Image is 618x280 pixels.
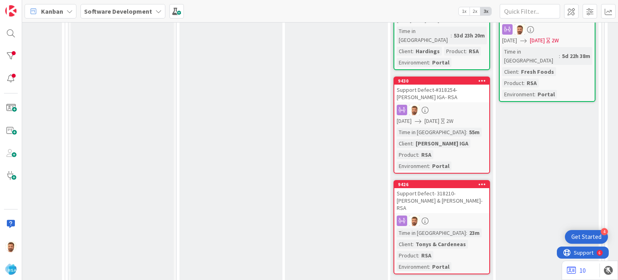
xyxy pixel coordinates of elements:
[502,79,523,87] div: Product
[414,47,442,56] div: Hardings
[480,7,491,15] span: 3x
[560,52,592,60] div: 5d 22h 38m
[5,5,16,17] img: Visit kanbanzone.com
[515,24,525,35] img: AS
[397,58,429,67] div: Environment
[429,162,430,170] span: :
[84,7,152,15] b: Software Development
[430,58,451,67] div: Portal
[5,263,16,275] img: avatar
[429,58,430,67] span: :
[394,188,489,213] div: Support Defect- 318210- [PERSON_NAME] & [PERSON_NAME]- RSA
[394,216,489,226] div: AS
[397,162,429,170] div: Environment
[412,139,414,148] span: :
[397,262,429,271] div: Environment
[470,7,480,15] span: 2x
[397,228,466,237] div: Time in [GEOGRAPHIC_DATA]
[394,77,489,85] div: 9430
[398,182,489,187] div: 9426
[414,240,468,249] div: Tonys & Cardeneas
[17,1,37,11] span: Support
[412,47,414,56] span: :
[525,79,539,87] div: RSA
[412,240,414,249] span: :
[394,181,489,213] div: 9426Support Defect- 318210- [PERSON_NAME] & [PERSON_NAME]- RSA
[414,139,470,148] div: [PERSON_NAME] IGA
[397,117,412,125] span: [DATE]
[397,128,466,137] div: Time in [GEOGRAPHIC_DATA]
[502,47,559,65] div: Time in [GEOGRAPHIC_DATA]
[530,36,545,45] span: [DATE]
[397,27,451,44] div: Time in [GEOGRAPHIC_DATA]
[446,117,453,125] div: 2W
[418,150,419,159] span: :
[430,262,451,271] div: Portal
[419,251,433,260] div: RSA
[394,85,489,102] div: Support Defect-#318254- [PERSON_NAME] IGA- RSA
[398,78,489,84] div: 9430
[430,162,451,170] div: Portal
[559,52,560,60] span: :
[518,67,519,76] span: :
[571,233,602,241] div: Get Started
[397,240,412,249] div: Client
[519,67,556,76] div: Fresh Foods
[601,228,608,235] div: 4
[500,4,560,19] input: Quick Filter...
[418,251,419,260] span: :
[394,105,489,115] div: AS
[466,228,467,237] span: :
[409,216,420,226] img: AS
[467,128,482,137] div: 55m
[567,265,586,275] a: 10
[394,77,489,102] div: 9430Support Defect-#318254- [PERSON_NAME] IGA- RSA
[419,150,433,159] div: RSA
[467,228,482,237] div: 23m
[536,90,557,99] div: Portal
[41,6,63,16] span: Kanban
[397,150,418,159] div: Product
[397,251,418,260] div: Product
[5,241,16,252] img: AS
[534,90,536,99] span: :
[565,230,608,244] div: Open Get Started checklist, remaining modules: 4
[523,79,525,87] span: :
[424,117,439,125] span: [DATE]
[444,47,466,56] div: Product
[459,7,470,15] span: 1x
[451,31,452,40] span: :
[452,31,487,40] div: 53d 23h 20m
[466,128,467,137] span: :
[502,67,518,76] div: Client
[397,139,412,148] div: Client
[409,105,420,115] img: AS
[42,3,44,10] div: 6
[467,47,481,56] div: RSA
[466,47,467,56] span: :
[429,262,430,271] span: :
[397,47,412,56] div: Client
[500,24,595,35] div: AS
[502,90,534,99] div: Environment
[502,36,517,45] span: [DATE]
[552,36,559,45] div: 2W
[394,181,489,188] div: 9426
